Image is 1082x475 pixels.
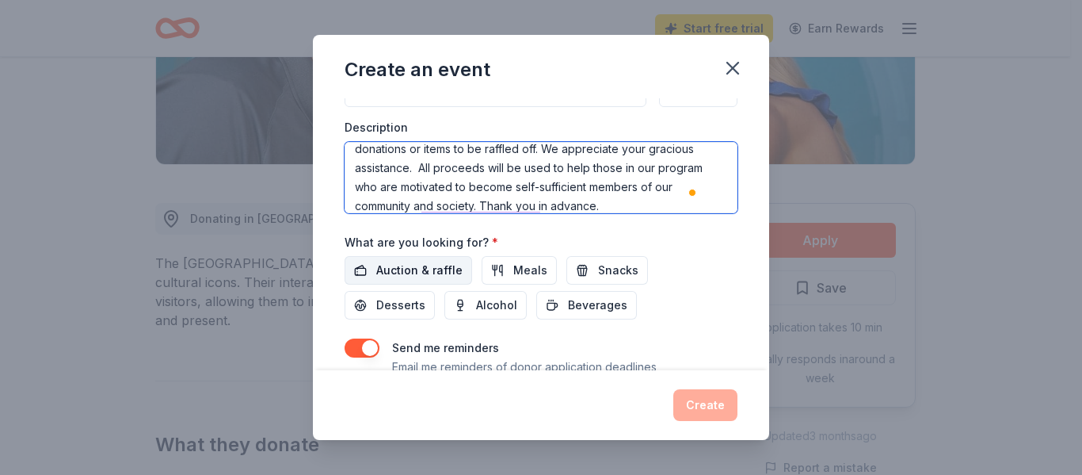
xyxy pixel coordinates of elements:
span: Auction & raffle [376,261,463,280]
span: Desserts [376,296,425,315]
span: Meals [513,261,547,280]
label: What are you looking for? [345,235,498,251]
button: Snacks [566,256,648,285]
button: Alcohol [444,291,527,320]
span: Alcohol [476,296,517,315]
textarea: To enrich screen reader interactions, please activate Accessibility in Grammarly extension settings [345,142,737,213]
button: Beverages [536,291,637,320]
button: Desserts [345,291,435,320]
span: Snacks [598,261,638,280]
p: Email me reminders of donor application deadlines [392,358,657,377]
div: Create an event [345,57,490,82]
label: Send me reminders [392,341,499,354]
span: Beverages [568,296,627,315]
button: Meals [482,256,557,285]
label: Description [345,120,408,136]
button: Auction & raffle [345,256,472,285]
